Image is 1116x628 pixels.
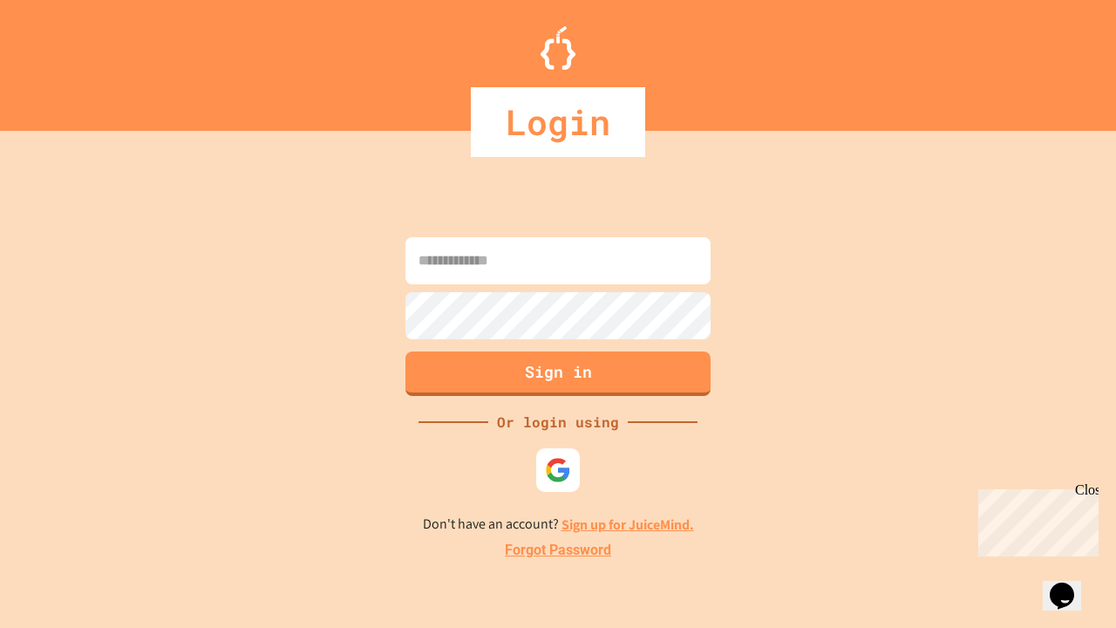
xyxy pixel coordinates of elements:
iframe: chat widget [1043,558,1099,611]
div: Login [471,87,645,157]
div: Chat with us now!Close [7,7,120,111]
img: google-icon.svg [545,457,571,483]
a: Forgot Password [505,540,611,561]
img: Logo.svg [541,26,575,70]
p: Don't have an account? [423,514,694,536]
iframe: chat widget [971,482,1099,556]
button: Sign in [405,352,711,396]
div: Or login using [488,412,628,433]
a: Sign up for JuiceMind. [561,515,694,534]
